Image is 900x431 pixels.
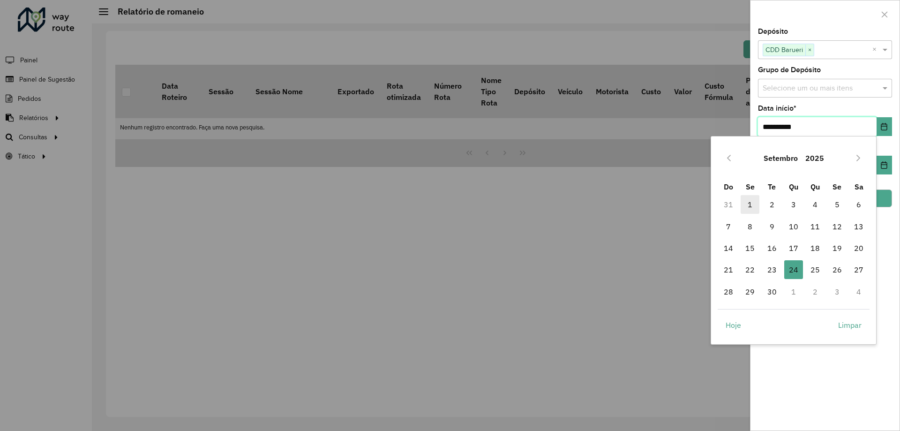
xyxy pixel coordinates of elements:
span: 18 [806,239,825,257]
span: 19 [828,239,847,257]
span: Se [746,182,755,191]
span: 1 [741,195,759,214]
span: 22 [741,260,759,279]
label: Grupo de Depósito [758,64,821,76]
td: 17 [783,237,804,259]
td: 23 [761,259,782,280]
td: 12 [826,216,848,237]
td: 5 [826,194,848,215]
div: Choose Date [711,136,877,344]
td: 9 [761,216,782,237]
span: 26 [828,260,847,279]
td: 13 [848,216,870,237]
button: Previous Month [721,151,736,166]
span: Hoje [726,319,741,331]
td: 2 [761,194,782,215]
td: 20 [848,237,870,259]
label: Data início [758,103,796,114]
span: 29 [741,282,759,301]
span: Se [832,182,841,191]
td: 18 [804,237,826,259]
td: 4 [848,281,870,302]
span: Clear all [872,44,880,55]
button: Hoje [718,316,749,334]
span: × [805,45,814,56]
span: 4 [806,195,825,214]
span: 3 [784,195,803,214]
td: 7 [718,216,739,237]
td: 10 [783,216,804,237]
button: Choose Year [802,147,828,169]
span: 16 [763,239,781,257]
td: 3 [783,194,804,215]
span: Sa [855,182,863,191]
span: 10 [784,217,803,236]
span: 17 [784,239,803,257]
span: 20 [849,239,868,257]
button: Choose Date [877,117,892,136]
span: Qu [789,182,798,191]
td: 1 [783,281,804,302]
label: Depósito [758,26,788,37]
td: 21 [718,259,739,280]
td: 1 [739,194,761,215]
span: CDD Barueri [763,44,805,55]
button: Choose Date [877,156,892,174]
span: 27 [849,260,868,279]
td: 27 [848,259,870,280]
span: Limpar [838,319,862,331]
span: 9 [763,217,781,236]
span: 25 [806,260,825,279]
td: 19 [826,237,848,259]
span: 8 [741,217,759,236]
td: 28 [718,281,739,302]
span: Do [724,182,733,191]
td: 25 [804,259,826,280]
td: 30 [761,281,782,302]
button: Next Month [851,151,866,166]
span: 12 [828,217,847,236]
span: 28 [719,282,738,301]
td: 26 [826,259,848,280]
span: 15 [741,239,759,257]
span: 5 [828,195,847,214]
button: Limpar [830,316,870,334]
span: 11 [806,217,825,236]
td: 15 [739,237,761,259]
span: 13 [849,217,868,236]
span: Qu [810,182,820,191]
td: 2 [804,281,826,302]
span: 7 [719,217,738,236]
td: 14 [718,237,739,259]
td: 22 [739,259,761,280]
td: 6 [848,194,870,215]
span: 30 [763,282,781,301]
span: 2 [763,195,781,214]
td: 3 [826,281,848,302]
span: 24 [784,260,803,279]
td: 16 [761,237,782,259]
td: 4 [804,194,826,215]
span: 21 [719,260,738,279]
span: 14 [719,239,738,257]
button: Choose Month [760,147,802,169]
span: 6 [849,195,868,214]
span: Te [768,182,776,191]
span: 23 [763,260,781,279]
td: 24 [783,259,804,280]
td: 31 [718,194,739,215]
td: 8 [739,216,761,237]
td: 11 [804,216,826,237]
td: 29 [739,281,761,302]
